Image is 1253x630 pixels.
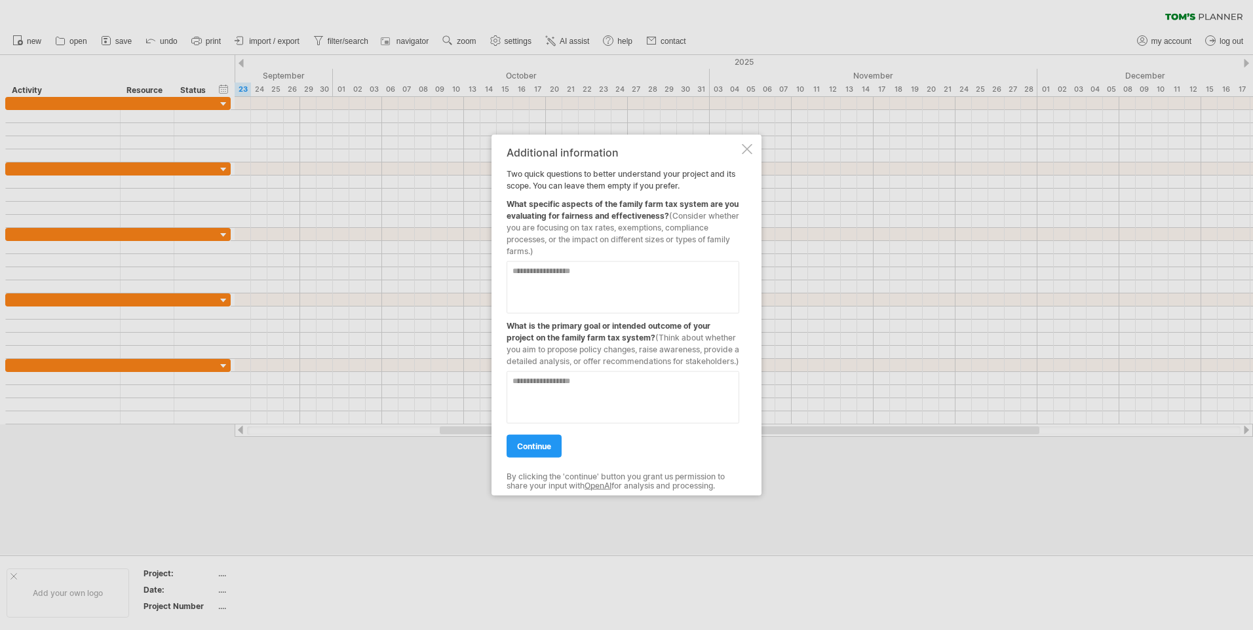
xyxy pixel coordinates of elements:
[507,333,739,366] span: (Think about whether you aim to propose policy changes, raise awareness, provide a detailed analy...
[517,441,551,451] span: continue
[507,435,562,458] a: continue
[507,147,739,484] div: Two quick questions to better understand your project and its scope. You can leave them empty if ...
[507,147,739,158] div: Additional information
[507,314,739,367] div: What is the primary goal or intended outcome of your project on the family farm tax system?
[507,472,739,491] div: By clicking the 'continue' button you grant us permission to share your input with for analysis a...
[507,192,739,257] div: What specific aspects of the family farm tax system are you evaluating for fairness and effective...
[585,481,611,491] a: OpenAI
